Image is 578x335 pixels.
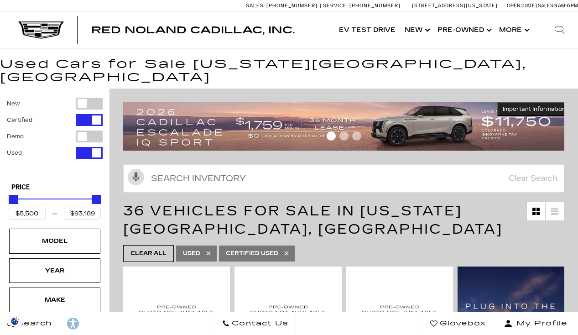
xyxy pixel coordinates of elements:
[554,3,578,9] span: 9 AM-6 PM
[7,132,24,141] label: Demo
[412,3,498,9] a: [STREET_ADDRESS][US_STATE]
[246,3,265,9] span: Sales:
[266,3,318,9] span: [PHONE_NUMBER]
[5,316,26,326] section: Click to Open Cookie Consent Modal
[14,317,52,330] span: Search
[9,208,46,220] input: Minimum
[9,288,100,312] div: MakeMake
[215,312,296,335] a: Contact Us
[91,26,295,35] a: Red Noland Cadillac, Inc.
[320,3,403,8] a: Service: [PHONE_NUMBER]
[123,164,564,193] input: Search Inventory
[7,148,22,157] label: Used
[64,208,101,220] input: Maximum
[497,102,571,116] button: Important Information
[123,102,571,150] img: 2509-September-FOM-Escalade-IQ-Lease9
[503,105,566,113] span: Important Information
[423,312,493,335] a: Glovebox
[32,236,78,246] div: Model
[323,3,348,9] span: Service:
[507,3,537,9] span: Open [DATE]
[433,12,495,48] a: Pre-Owned
[32,266,78,276] div: Year
[9,258,100,283] div: YearYear
[9,192,101,220] div: Price
[538,3,554,9] span: Sales:
[18,21,64,39] img: Cadillac Dark Logo with Cadillac White Text
[5,316,26,326] img: Opt-Out Icon
[513,317,568,330] span: My Profile
[339,131,349,141] span: Go to slide 2
[495,12,532,48] button: More
[130,248,167,259] span: Clear All
[352,131,361,141] span: Go to slide 3
[91,25,295,36] span: Red Noland Cadillac, Inc.
[226,248,278,259] span: Certified Used
[32,295,78,305] div: Make
[7,98,103,175] div: Filter by Vehicle Type
[400,12,433,48] a: New
[437,317,486,330] span: Glovebox
[128,169,144,185] svg: Click to toggle on voice search
[7,115,32,125] label: Certified
[327,131,336,141] span: Go to slide 1
[9,195,18,204] div: Minimum Price
[349,3,401,9] span: [PHONE_NUMBER]
[246,3,320,8] a: Sales: [PHONE_NUMBER]
[11,183,98,192] h5: Price
[123,203,503,237] span: 36 Vehicles for Sale in [US_STATE][GEOGRAPHIC_DATA], [GEOGRAPHIC_DATA]
[9,229,100,253] div: ModelModel
[229,317,288,330] span: Contact Us
[334,12,400,48] a: EV Test Drive
[92,195,101,204] div: Maximum Price
[493,312,578,335] button: Open user profile menu
[7,99,20,108] label: New
[183,248,200,259] span: Used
